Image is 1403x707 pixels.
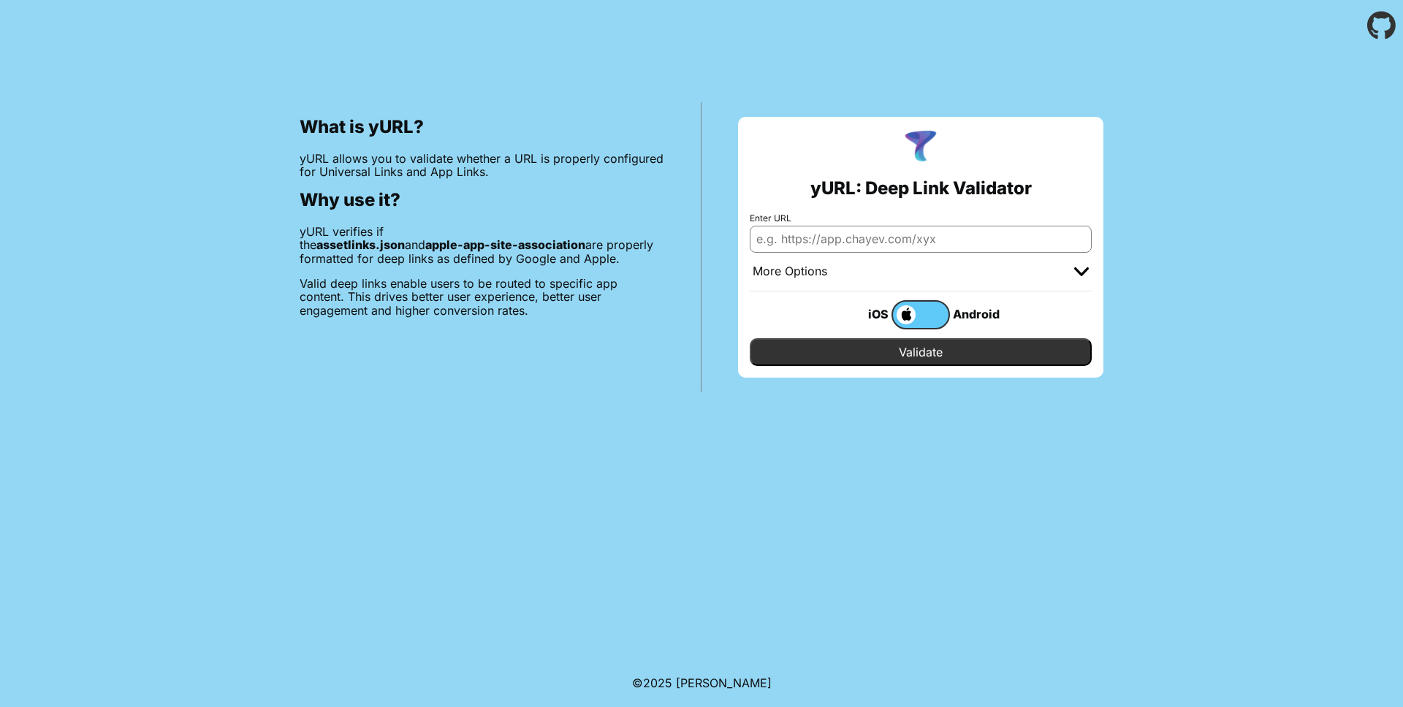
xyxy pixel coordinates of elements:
label: Enter URL [750,213,1092,223]
p: yURL allows you to validate whether a URL is properly configured for Universal Links and App Links. [300,152,664,179]
img: yURL Logo [902,129,940,167]
span: 2025 [643,676,672,690]
div: iOS [833,305,891,324]
b: apple-app-site-association [425,237,585,252]
h2: What is yURL? [300,117,664,137]
h2: Why use it? [300,190,664,210]
p: Valid deep links enable users to be routed to specific app content. This drives better user exper... [300,277,664,317]
h2: yURL: Deep Link Validator [810,178,1032,199]
a: Michael Ibragimchayev's Personal Site [676,676,772,690]
b: assetlinks.json [316,237,405,252]
input: Validate [750,338,1092,366]
input: e.g. https://app.chayev.com/xyx [750,226,1092,252]
p: yURL verifies if the and are properly formatted for deep links as defined by Google and Apple. [300,225,664,265]
div: Android [950,305,1008,324]
img: chevron [1074,267,1089,276]
footer: © [632,659,772,707]
div: More Options [753,264,827,279]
